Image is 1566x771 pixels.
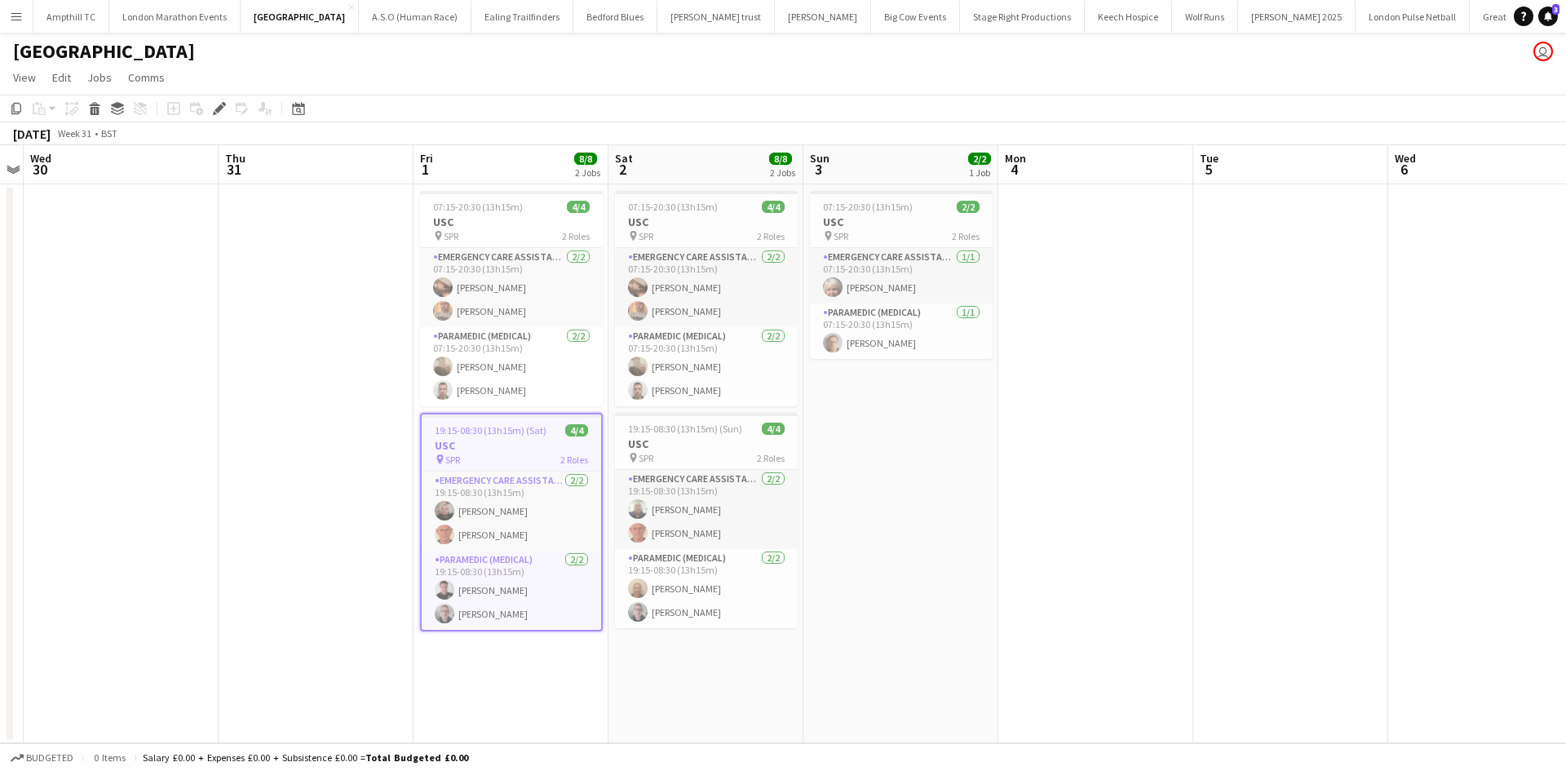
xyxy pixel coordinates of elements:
[639,230,653,242] span: SPR
[420,248,603,327] app-card-role: Emergency Care Assistant (Medical)2/207:15-20:30 (13h15m)[PERSON_NAME][PERSON_NAME]
[420,327,603,406] app-card-role: Paramedic (Medical)2/207:15-20:30 (13h15m)[PERSON_NAME][PERSON_NAME]
[422,438,601,453] h3: USC
[757,230,785,242] span: 2 Roles
[615,436,798,451] h3: USC
[422,472,601,551] app-card-role: Emergency Care Assistant (Medical)2/219:15-08:30 (13h15m)[PERSON_NAME][PERSON_NAME]
[1172,1,1238,33] button: Wolf Runs
[823,201,913,213] span: 07:15-20:30 (13h15m)
[573,1,657,33] button: Bedford Blues
[639,452,653,464] span: SPR
[615,327,798,406] app-card-role: Paramedic (Medical)2/207:15-20:30 (13h15m)[PERSON_NAME][PERSON_NAME]
[952,230,980,242] span: 2 Roles
[615,191,798,406] app-job-card: 07:15-20:30 (13h15m)4/4USC SPR2 RolesEmergency Care Assistant (Medical)2/207:15-20:30 (13h15m)[PE...
[52,70,71,85] span: Edit
[762,423,785,435] span: 4/4
[420,151,433,166] span: Fri
[418,160,433,179] span: 1
[871,1,960,33] button: Big Cow Events
[420,191,603,406] app-job-card: 07:15-20:30 (13h15m)4/4USC SPR2 RolesEmergency Care Assistant (Medical)2/207:15-20:30 (13h15m)[PE...
[7,67,42,88] a: View
[1200,151,1219,166] span: Tue
[615,413,798,628] app-job-card: 19:15-08:30 (13h15m) (Sun)4/4USC SPR2 RolesEmergency Care Assistant (Medical)2/219:15-08:30 (13h1...
[13,70,36,85] span: View
[128,70,165,85] span: Comms
[757,452,785,464] span: 2 Roles
[225,151,246,166] span: Thu
[471,1,573,33] button: Ealing Trailfinders
[30,151,51,166] span: Wed
[13,126,51,142] div: [DATE]
[1002,160,1026,179] span: 4
[957,201,980,213] span: 2/2
[575,166,600,179] div: 2 Jobs
[807,160,829,179] span: 3
[560,454,588,466] span: 2 Roles
[1356,1,1470,33] button: London Pulse Netball
[810,151,829,166] span: Sun
[615,151,633,166] span: Sat
[770,166,795,179] div: 2 Jobs
[615,549,798,628] app-card-role: Paramedic (Medical)2/219:15-08:30 (13h15m)[PERSON_NAME][PERSON_NAME]
[615,470,798,549] app-card-role: Emergency Care Assistant (Medical)2/219:15-08:30 (13h15m)[PERSON_NAME][PERSON_NAME]
[26,752,73,764] span: Budgeted
[444,230,458,242] span: SPR
[54,127,95,140] span: Week 31
[1538,7,1558,26] a: 3
[810,215,993,229] h3: USC
[420,413,603,631] app-job-card: 19:15-08:30 (13h15m) (Sat)4/4USC SPR2 RolesEmergency Care Assistant (Medical)2/219:15-08:30 (13h1...
[81,67,118,88] a: Jobs
[615,248,798,327] app-card-role: Emergency Care Assistant (Medical)2/207:15-20:30 (13h15m)[PERSON_NAME][PERSON_NAME]
[834,230,848,242] span: SPR
[101,127,117,140] div: BST
[143,751,468,764] div: Salary £0.00 + Expenses £0.00 + Subsistence £0.00 =
[223,160,246,179] span: 31
[810,191,993,359] app-job-card: 07:15-20:30 (13h15m)2/2USC SPR2 RolesEmergency Care Assistant (Medical)1/107:15-20:30 (13h15m)[PE...
[1197,160,1219,179] span: 5
[628,201,718,213] span: 07:15-20:30 (13h15m)
[1085,1,1172,33] button: Keech Hospice
[762,201,785,213] span: 4/4
[657,1,775,33] button: [PERSON_NAME] trust
[628,423,742,435] span: 19:15-08:30 (13h15m) (Sun)
[613,160,633,179] span: 2
[615,215,798,229] h3: USC
[567,201,590,213] span: 4/4
[87,70,112,85] span: Jobs
[968,153,991,165] span: 2/2
[574,153,597,165] span: 8/8
[769,153,792,165] span: 8/8
[1238,1,1356,33] button: [PERSON_NAME] 2025
[562,230,590,242] span: 2 Roles
[365,751,468,764] span: Total Budgeted £0.00
[1392,160,1416,179] span: 6
[46,67,77,88] a: Edit
[8,749,76,767] button: Budgeted
[1533,42,1553,61] app-user-avatar: Mark Boobier
[13,39,195,64] h1: [GEOGRAPHIC_DATA]
[1552,4,1559,15] span: 3
[359,1,471,33] button: A.S.O (Human Race)
[241,1,359,33] button: [GEOGRAPHIC_DATA]
[960,1,1085,33] button: Stage Right Productions
[565,424,588,436] span: 4/4
[445,454,460,466] span: SPR
[1005,151,1026,166] span: Mon
[122,67,171,88] a: Comms
[433,201,523,213] span: 07:15-20:30 (13h15m)
[775,1,871,33] button: [PERSON_NAME]
[420,215,603,229] h3: USC
[969,166,990,179] div: 1 Job
[1395,151,1416,166] span: Wed
[33,1,109,33] button: Ampthill TC
[422,551,601,630] app-card-role: Paramedic (Medical)2/219:15-08:30 (13h15m)[PERSON_NAME][PERSON_NAME]
[90,751,129,764] span: 0 items
[109,1,241,33] button: London Marathon Events
[435,424,546,436] span: 19:15-08:30 (13h15m) (Sat)
[810,304,993,359] app-card-role: Paramedic (Medical)1/107:15-20:30 (13h15m)[PERSON_NAME]
[28,160,51,179] span: 30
